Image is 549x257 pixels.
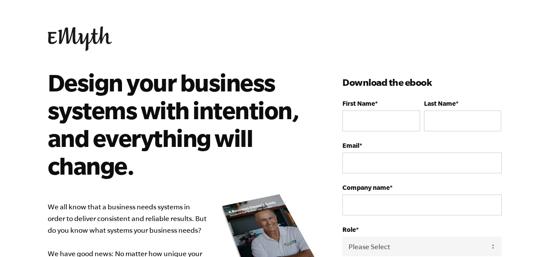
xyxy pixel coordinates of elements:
[48,26,112,51] img: EMyth
[48,68,304,179] h2: Design your business systems with intention, and everything will change.
[342,75,501,89] h3: Download the ebook
[342,142,359,149] span: Email
[342,100,375,107] span: First Name
[355,195,549,257] iframe: Chat Widget
[342,226,356,233] span: Role
[342,184,390,191] span: Company name
[424,100,456,107] span: Last Name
